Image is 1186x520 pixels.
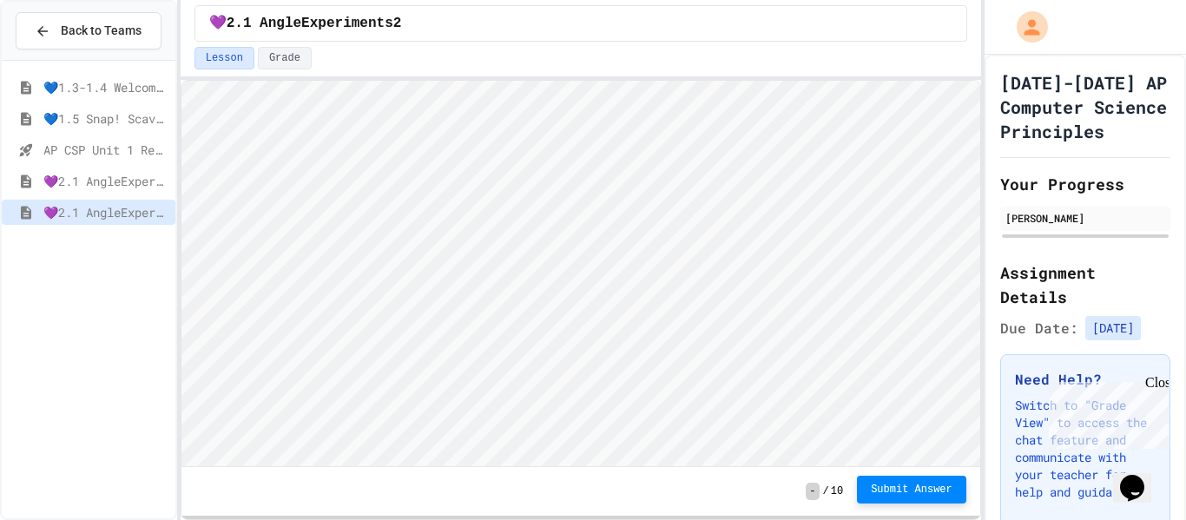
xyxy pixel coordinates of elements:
[16,12,161,49] button: Back to Teams
[1000,172,1170,196] h2: Your Progress
[871,483,952,497] span: Submit Answer
[1015,397,1156,501] p: Switch to "Grade View" to access the chat feature and communicate with your teacher for help and ...
[1015,369,1156,390] h3: Need Help?
[1000,260,1170,309] h2: Assignment Details
[806,483,819,500] span: -
[1042,375,1169,449] iframe: chat widget
[61,22,142,40] span: Back to Teams
[823,484,829,498] span: /
[43,78,168,96] span: 💙1.3-1.4 WelcometoSnap!
[857,476,966,504] button: Submit Answer
[194,47,254,69] button: Lesson
[43,141,168,159] span: AP CSP Unit 1 Review
[209,13,402,34] span: 💜2.1 AngleExperiments2
[1000,318,1078,339] span: Due Date:
[43,109,168,128] span: 💙1.5 Snap! ScavengerHunt
[1113,451,1169,503] iframe: chat widget
[181,81,980,466] iframe: Snap! Programming Environment
[831,484,843,498] span: 10
[1000,70,1170,143] h1: [DATE]-[DATE] AP Computer Science Principles
[43,203,168,221] span: 💜2.1 AngleExperiments2
[998,7,1052,47] div: My Account
[43,172,168,190] span: 💜2.1 AngleExperiments1
[7,7,120,110] div: Chat with us now!Close
[1085,316,1141,340] span: [DATE]
[1005,210,1165,226] div: [PERSON_NAME]
[258,47,312,69] button: Grade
